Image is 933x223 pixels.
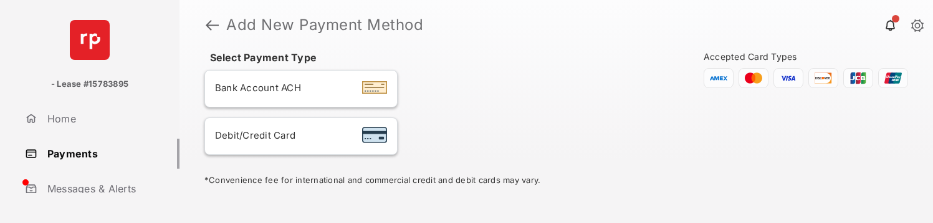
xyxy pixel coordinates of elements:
span: Bank Account ACH [215,82,301,94]
span: Debit/Credit Card [215,129,295,141]
span: Accepted Card Types [704,51,802,62]
h4: Select Payment Type [204,51,639,64]
a: Messages & Alerts [20,174,179,204]
a: Home [20,104,179,134]
strong: Add New Payment Method [226,17,423,32]
img: svg+xml;base64,PHN2ZyB4bWxucz0iaHR0cDovL3d3dy53My5vcmcvMjAwMC9zdmciIHdpZHRoPSI2NCIgaGVpZ2h0PSI2NC... [70,20,110,60]
p: - Lease #15783895 [51,78,128,91]
div: * Convenience fee for international and commercial credit and debit cards may vary. [204,175,908,187]
a: Payments [20,139,179,169]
